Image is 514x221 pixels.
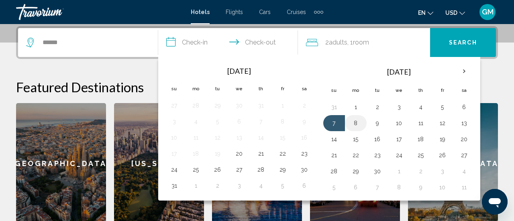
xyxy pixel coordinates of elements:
a: Hotels [191,9,210,15]
button: Day 15 [276,132,289,143]
button: Day 5 [276,180,289,191]
button: Day 16 [298,132,311,143]
button: Day 30 [233,100,246,111]
span: 2 [325,37,347,48]
button: Day 4 [414,101,427,113]
button: Day 25 [414,150,427,161]
button: Day 9 [371,118,384,129]
button: Day 13 [233,132,246,143]
span: , 1 [347,37,369,48]
th: [DATE] [185,62,294,80]
button: Day 20 [233,148,246,159]
button: Day 3 [168,116,181,127]
button: Day 22 [349,150,362,161]
button: Day 17 [168,148,181,159]
button: Day 6 [349,182,362,193]
button: Day 25 [190,164,202,175]
button: Day 9 [298,116,311,127]
button: Day 31 [328,101,341,113]
button: Day 23 [298,148,311,159]
span: Search [449,40,477,46]
button: Day 3 [233,180,246,191]
button: Day 18 [414,134,427,145]
button: Day 10 [393,118,406,129]
button: Day 4 [190,116,202,127]
button: Day 28 [190,100,202,111]
span: USD [445,10,457,16]
button: Extra navigation items [314,6,323,18]
iframe: Кнопка запуска окна обмена сообщениями [482,189,508,215]
span: Adults [329,39,347,46]
button: Day 14 [328,134,341,145]
button: Day 14 [255,132,267,143]
button: Day 26 [211,164,224,175]
button: Search [430,28,496,57]
button: Change currency [445,7,465,18]
button: Day 9 [414,182,427,193]
button: Day 7 [255,116,267,127]
button: Day 16 [371,134,384,145]
button: Day 8 [276,116,289,127]
button: Day 6 [458,101,471,113]
button: Day 7 [328,118,341,129]
button: Day 19 [436,134,449,145]
button: Day 1 [393,166,406,177]
button: Day 1 [276,100,289,111]
button: Day 11 [190,132,202,143]
button: Day 12 [211,132,224,143]
button: Day 29 [349,166,362,177]
h2: Featured Destinations [16,79,498,95]
button: Day 26 [436,150,449,161]
button: User Menu [477,4,498,20]
button: Day 18 [190,148,202,159]
button: Day 23 [371,150,384,161]
button: Day 11 [458,182,471,193]
button: Day 2 [414,166,427,177]
th: [DATE] [345,62,453,81]
button: Day 29 [211,100,224,111]
button: Day 1 [190,180,202,191]
a: Flights [226,9,243,15]
button: Day 28 [328,166,341,177]
button: Day 27 [458,150,471,161]
button: Day 2 [371,101,384,113]
button: Day 28 [255,164,267,175]
button: Day 15 [349,134,362,145]
button: Day 3 [436,166,449,177]
span: Room [353,39,369,46]
button: Day 4 [458,166,471,177]
button: Day 31 [168,180,181,191]
button: Day 12 [436,118,449,129]
button: Day 27 [168,100,181,111]
span: Cars [259,9,271,15]
button: Day 7 [371,182,384,193]
button: Day 5 [436,101,449,113]
button: Day 30 [371,166,384,177]
button: Day 5 [211,116,224,127]
button: Day 19 [211,148,224,159]
button: Day 24 [168,164,181,175]
button: Day 5 [328,182,341,193]
button: Day 20 [458,134,471,145]
button: Day 10 [168,132,181,143]
a: Travorium [16,4,183,20]
button: Day 17 [393,134,406,145]
button: Day 2 [298,100,311,111]
button: Day 2 [211,180,224,191]
a: Cruises [287,9,306,15]
button: Day 27 [233,164,246,175]
span: GM [482,8,494,16]
button: Day 8 [349,118,362,129]
button: Day 31 [255,100,267,111]
button: Day 3 [393,101,406,113]
button: Day 1 [349,101,362,113]
button: Next month [453,62,475,81]
button: Change language [418,7,433,18]
button: Day 11 [414,118,427,129]
div: Search widget [18,28,496,57]
button: Day 6 [233,116,246,127]
button: Day 30 [298,164,311,175]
